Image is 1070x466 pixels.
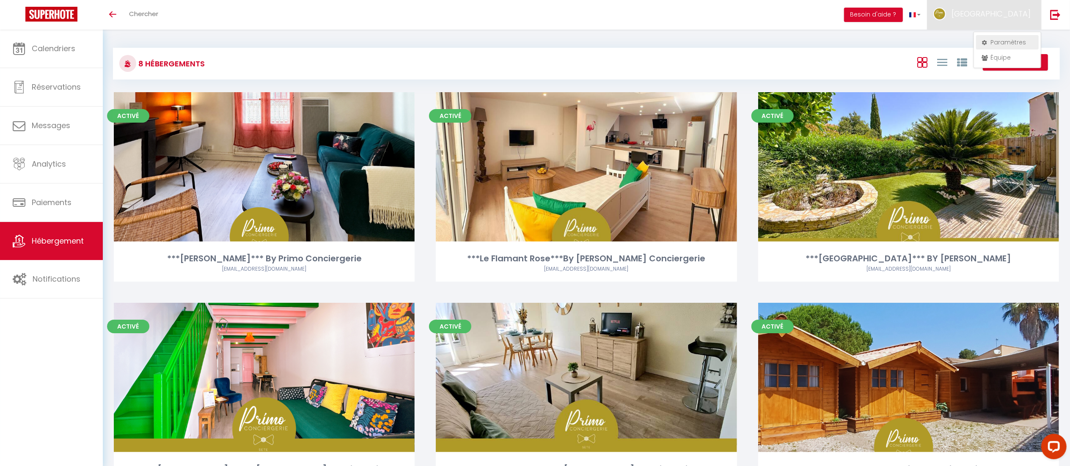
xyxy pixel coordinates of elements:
[952,8,1031,19] span: [GEOGRAPHIC_DATA]
[239,158,290,175] a: Editer
[32,82,81,92] span: Réservations
[136,54,205,73] h3: 8 Hébergements
[883,158,934,175] a: Editer
[751,320,794,333] span: Activé
[436,252,737,265] div: ***Le Flamant Rose***By [PERSON_NAME] Conciergerie
[114,252,415,265] div: ***[PERSON_NAME]*** By Primo Conciergerie
[751,109,794,123] span: Activé
[107,320,149,333] span: Activé
[561,369,612,386] a: Editer
[844,8,903,22] button: Besoin d'aide ?
[107,109,149,123] span: Activé
[429,109,471,123] span: Activé
[758,252,1059,265] div: ***[GEOGRAPHIC_DATA]*** BY [PERSON_NAME]
[129,9,158,18] span: Chercher
[561,158,612,175] a: Editer
[976,35,1039,49] a: Paramètres
[1050,9,1061,20] img: logout
[32,43,75,54] span: Calendriers
[758,265,1059,273] div: Airbnb
[25,7,77,22] img: Super Booking
[933,8,946,20] img: ...
[436,265,737,273] div: Airbnb
[957,55,967,69] a: Vue par Groupe
[937,55,947,69] a: Vue en Liste
[429,320,471,333] span: Activé
[917,55,927,69] a: Vue en Box
[32,120,70,131] span: Messages
[33,274,80,284] span: Notifications
[883,369,934,386] a: Editer
[114,265,415,273] div: Airbnb
[32,197,72,208] span: Paiements
[976,50,1039,65] a: Équipe
[32,159,66,169] span: Analytics
[1034,430,1070,466] iframe: LiveChat chat widget
[32,236,84,246] span: Hébergement
[239,369,290,386] a: Editer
